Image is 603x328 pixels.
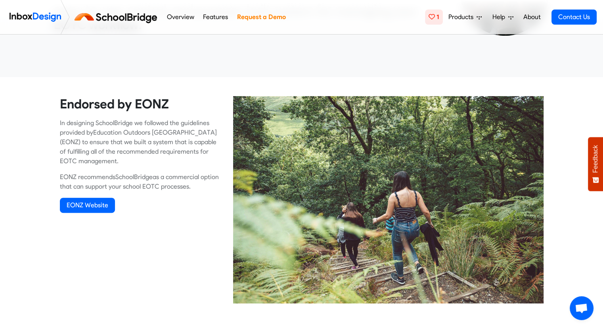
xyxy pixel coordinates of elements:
[235,9,288,25] a: Request a Demo
[489,9,517,25] a: Help
[436,13,439,21] span: 1
[570,296,593,320] div: Open chat
[165,9,196,25] a: Overview
[592,145,599,173] span: Feedback
[448,12,477,22] span: Products
[588,137,603,191] button: Feedback - Show survey
[551,10,597,25] a: Contact Us
[445,9,485,25] a: Products
[93,129,217,136] a: Education Outdoors [GEOGRAPHIC_DATA]
[492,12,508,22] span: Help
[115,173,153,181] a: SchoolBridge
[233,96,544,303] img: 2021_12_22_outside-bush-eotc.jpg
[425,10,443,25] a: 1
[60,198,115,213] a: EONZ Website
[60,172,222,191] p: EONZ recommends as a commercial option that can support your school EOTC processes.
[201,9,230,25] a: Features
[73,8,162,27] img: schoolbridge logo
[521,9,543,25] a: About
[60,118,222,166] p: In designing SchoolBridge we followed the guidelines provided by (EONZ) to ensure that we built a...
[60,96,222,112] heading: Endorsed by EONZ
